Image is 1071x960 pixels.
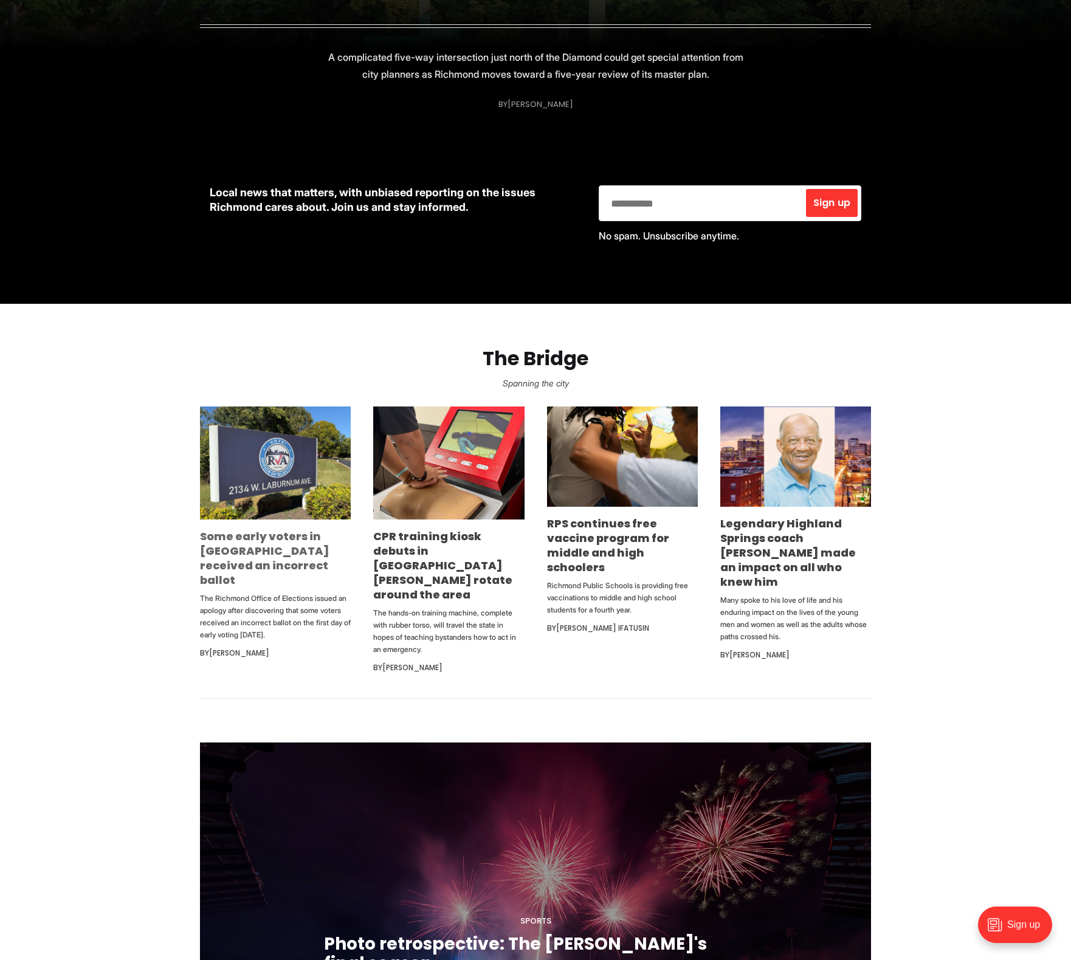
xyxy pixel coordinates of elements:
a: [PERSON_NAME] Ifatusin [556,623,649,633]
div: By [373,660,524,675]
div: By [200,646,351,660]
a: [PERSON_NAME] [729,650,790,660]
p: Local news that matters, with unbiased reporting on the issues Richmond cares about. Join us and ... [210,185,579,214]
img: Some early voters in Richmond received an incorrect ballot [200,406,351,519]
iframe: portal-trigger [968,900,1071,960]
a: Sports [520,915,551,927]
a: CPR training kiosk debuts in [GEOGRAPHIC_DATA][PERSON_NAME] rotate around the area [373,529,512,602]
a: [PERSON_NAME] [209,648,269,658]
div: By [547,621,698,636]
p: The Richmond Office of Elections issued an apology after discovering that some voters received an... [200,592,351,641]
a: [PERSON_NAME] [382,662,443,673]
a: [PERSON_NAME] [508,98,573,110]
p: Many spoke to his love of life and his enduring impact on the lives of the young men and women as... [720,594,871,643]
a: Some early voters in [GEOGRAPHIC_DATA] received an incorrect ballot [200,529,329,588]
p: The hands-on training machine, complete with rubber torso, will travel the state in hopes of teac... [373,607,524,656]
a: RPS continues free vaccine program for middle and high schoolers [547,516,669,575]
img: CPR training kiosk debuts in Church Hill, will rotate around the area [373,406,524,519]
img: Legendary Highland Springs coach George Lancaster made an impact on all who knew him [720,406,871,507]
p: Spanning the city [19,375,1052,392]
span: Sign up [813,198,850,208]
div: By [498,100,573,109]
p: Richmond Public Schools is providing free vaccinations to middle and high school students for a f... [547,580,698,616]
img: RPS continues free vaccine program for middle and high schoolers [547,406,698,507]
span: No spam. Unsubscribe anytime. [599,230,739,242]
p: A complicated five-way intersection just north of the Diamond could get special attention from ci... [319,49,752,83]
div: By [720,648,871,662]
button: Sign up [806,189,858,217]
a: Legendary Highland Springs coach [PERSON_NAME] made an impact on all who knew him [720,516,856,589]
h2: The Bridge [19,348,1052,370]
